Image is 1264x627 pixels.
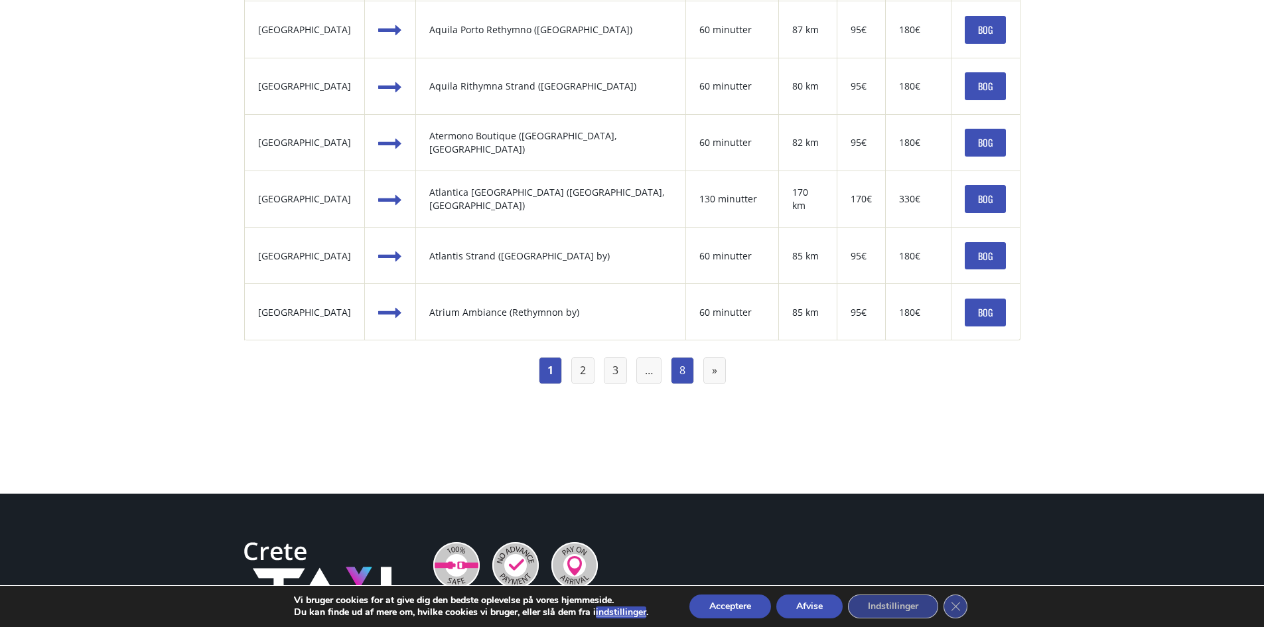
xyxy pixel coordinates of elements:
font: 1 [547,363,553,378]
font: 180€ [899,249,920,262]
font: 95€ [851,80,867,92]
font: 8 [679,363,685,378]
font: 180€ [899,23,920,36]
a: BOG [965,16,1006,44]
font: 330€ [899,192,920,205]
img: Ingen forudbetaling [492,542,539,589]
font: 80 km [792,80,819,92]
font: Du kan finde ud af mere om, hvilke cookies vi bruger, eller slå dem fra i [294,606,596,618]
font: 60 minutter [699,306,752,318]
font: 3 [612,363,618,378]
a: Side 8 [671,357,694,384]
font: 95€ [851,249,867,262]
font: … [645,363,653,378]
font: Atermono Boutique ([GEOGRAPHIC_DATA], [GEOGRAPHIC_DATA]) [429,129,617,155]
button: Acceptere [689,594,771,618]
font: indstillinger [596,606,646,618]
font: 170 km [792,186,808,212]
a: » [703,357,726,384]
font: BOG [978,79,993,93]
font: 95€ [851,23,867,36]
span: Side 1 [539,357,562,384]
font: » [712,363,717,378]
img: Betal ved ankomst [551,542,598,589]
font: [GEOGRAPHIC_DATA] [258,192,351,205]
font: 60 minutter [699,136,752,149]
font: Aquila Porto Rethymno ([GEOGRAPHIC_DATA]) [429,23,632,36]
font: BOG [978,249,993,263]
button: Indstillinger [848,594,938,618]
font: [GEOGRAPHIC_DATA] [258,136,351,149]
font: Atrium Ambiance (Rethymnon by) [429,306,579,318]
font: 130 minutter [699,192,757,205]
font: 2 [580,363,586,378]
button: Afvise [776,594,843,618]
font: 180€ [899,80,920,92]
font: 170€ [851,192,872,205]
a: Side 2 [571,357,595,384]
font: 87 km [792,23,819,36]
a: BOG [965,185,1006,213]
a: Side 3 [604,357,627,384]
font: 180€ [899,306,920,318]
font: BOG [978,192,993,206]
font: . [646,606,648,618]
font: BOG [978,135,993,149]
a: BOG [965,299,1006,326]
font: Indstillinger [868,600,918,612]
font: [GEOGRAPHIC_DATA] [258,306,351,318]
font: [GEOGRAPHIC_DATA] [258,23,351,36]
font: BOG [978,305,993,319]
font: Aquila Rithymna Strand ([GEOGRAPHIC_DATA]) [429,80,636,92]
font: Acceptere [709,600,751,612]
font: Atlantica [GEOGRAPHIC_DATA] ([GEOGRAPHIC_DATA], [GEOGRAPHIC_DATA]) [429,186,665,212]
font: Afvise [796,600,823,612]
font: 180€ [899,136,920,149]
button: Luk GDPR-cookiebanner [944,594,967,618]
font: 85 km [792,249,819,262]
font: Vi bruger cookies for at give dig den bedste oplevelse på vores hjemmeside. [294,594,614,606]
font: 60 minutter [699,23,752,36]
img: 100% sikker [433,542,480,589]
font: 95€ [851,306,867,318]
a: BOG [965,242,1006,270]
button: indstillinger [596,606,646,618]
font: 95€ [851,136,867,149]
font: [GEOGRAPHIC_DATA] [258,249,351,262]
font: 60 minutter [699,249,752,262]
font: [GEOGRAPHIC_DATA] [258,80,351,92]
a: BOG [965,129,1006,157]
font: 85 km [792,306,819,318]
a: BOG [965,72,1006,100]
font: 60 minutter [699,80,752,92]
font: 82 km [792,136,819,149]
font: BOG [978,23,993,36]
font: Atlantis Strand ([GEOGRAPHIC_DATA] by) [429,249,610,262]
